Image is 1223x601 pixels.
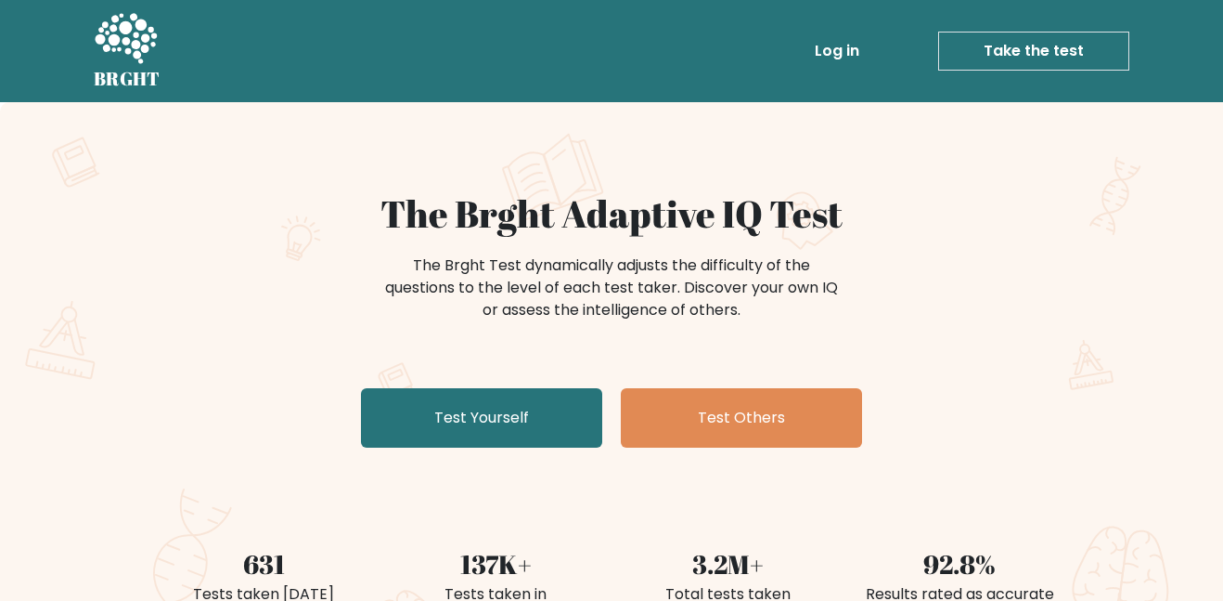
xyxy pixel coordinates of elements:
[938,32,1129,71] a: Take the test
[380,255,843,321] div: The Brght Test dynamically adjusts the difficulty of the questions to the level of each test take...
[159,191,1064,236] h1: The Brght Adaptive IQ Test
[621,388,862,448] a: Test Others
[361,388,602,448] a: Test Yourself
[391,544,600,583] div: 137K+
[94,68,161,90] h5: BRGHT
[94,7,161,95] a: BRGHT
[159,544,368,583] div: 631
[807,33,867,70] a: Log in
[855,544,1064,583] div: 92.8%
[623,544,832,583] div: 3.2M+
